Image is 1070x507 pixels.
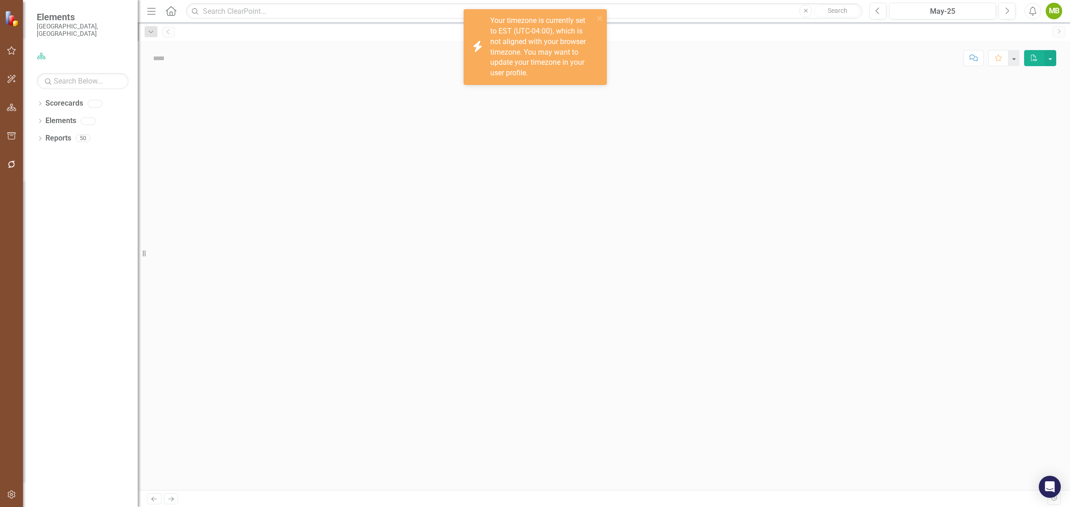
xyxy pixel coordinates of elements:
[828,7,847,14] span: Search
[151,51,166,66] img: Not Defined
[45,116,76,126] a: Elements
[37,73,129,89] input: Search Below...
[597,13,603,23] button: close
[45,133,71,144] a: Reports
[37,11,129,23] span: Elements
[37,23,129,38] small: [GEOGRAPHIC_DATA], [GEOGRAPHIC_DATA]
[1039,476,1061,498] div: Open Intercom Messenger
[76,135,90,142] div: 50
[45,98,83,109] a: Scorecards
[814,5,860,17] button: Search
[892,6,993,17] div: May-25
[5,11,21,27] img: ClearPoint Strategy
[889,3,996,19] button: May-25
[1046,3,1062,19] button: MB
[490,16,594,79] div: Your timezone is currently set to EST (UTC-04:00), which is not aligned with your browser timezon...
[186,3,863,19] input: Search ClearPoint...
